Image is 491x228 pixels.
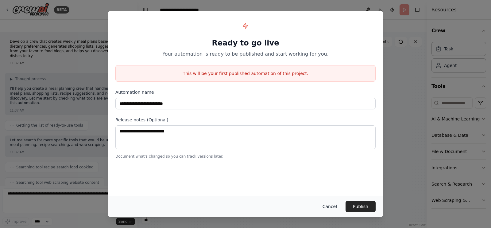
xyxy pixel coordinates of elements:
label: Automation name [115,89,376,95]
button: Cancel [318,201,342,212]
p: Document what's changed so you can track versions later. [115,154,376,159]
label: Release notes (Optional) [115,117,376,123]
p: Your automation is ready to be published and start working for you. [115,50,376,58]
h1: Ready to go live [115,38,376,48]
p: This will be your first published automation of this project. [116,70,375,77]
button: Publish [346,201,376,212]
